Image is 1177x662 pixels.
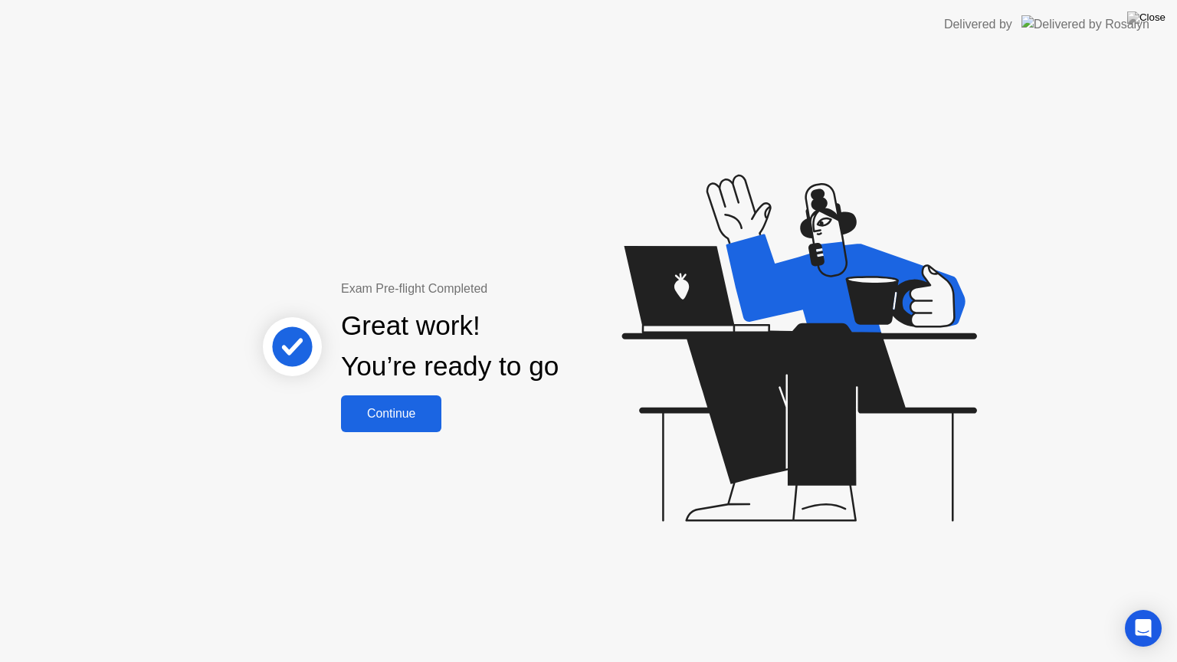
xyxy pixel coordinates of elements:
[341,395,441,432] button: Continue
[1127,11,1166,24] img: Close
[341,306,559,387] div: Great work! You’re ready to go
[346,407,437,421] div: Continue
[341,280,657,298] div: Exam Pre-flight Completed
[1021,15,1149,33] img: Delivered by Rosalyn
[944,15,1012,34] div: Delivered by
[1125,610,1162,647] div: Open Intercom Messenger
